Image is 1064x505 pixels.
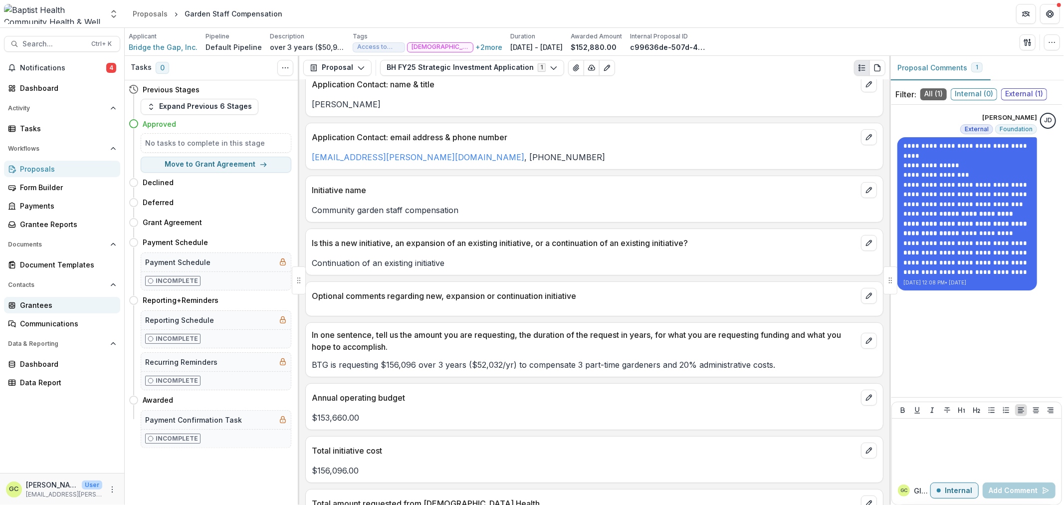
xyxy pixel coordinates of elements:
[4,237,120,252] button: Open Documents
[185,8,282,19] div: Garden Staff Compensation
[26,490,102,499] p: [EMAIL_ADDRESS][PERSON_NAME][DOMAIN_NAME]
[20,201,112,211] div: Payments
[312,184,857,196] p: Initiative name
[4,141,120,157] button: Open Workflows
[630,42,705,52] p: c99636de-507d-40f8-8ddc-149e5dd814b8
[861,129,877,145] button: edit
[911,404,923,416] button: Underline
[106,63,116,73] span: 4
[312,359,877,371] p: BTG is requesting $156,096 over 3 years ($52,032/yr) to compensate 3 part-time gardeners and 20% ...
[903,279,1031,286] p: [DATE] 12:08 PM • [DATE]
[145,257,211,267] h5: Payment Schedule
[20,64,106,72] span: Notifications
[20,359,112,369] div: Dashboard
[143,395,173,405] h4: Awarded
[930,483,979,499] button: Internal
[20,259,112,270] div: Document Templates
[412,43,469,50] span: [DEMOGRAPHIC_DATA] Health Board Representation
[143,119,176,129] h4: Approved
[8,241,106,248] span: Documents
[951,88,997,100] span: Internal ( 0 )
[869,60,885,76] button: PDF view
[4,4,103,24] img: Baptist Health Community Health & Well Being logo
[141,157,291,173] button: Move to Grant Agreement
[303,60,372,76] button: Proposal
[143,84,200,95] h4: Previous Stages
[156,276,198,285] p: Incomplete
[630,32,688,41] p: Internal Proposal ID
[1045,404,1057,416] button: Align Right
[889,56,991,80] button: Proposal Comments
[895,88,916,100] p: Filter:
[131,63,152,72] h3: Tasks
[861,76,877,92] button: edit
[1000,126,1033,133] span: Foundation
[156,434,198,443] p: Incomplete
[920,88,947,100] span: All ( 1 )
[4,36,120,52] button: Search...
[82,481,102,490] p: User
[156,334,198,343] p: Incomplete
[206,32,229,41] p: Pipeline
[145,138,287,148] h5: No tasks to complete in this stage
[270,42,345,52] p: over 3 years ($50,960/yr for 3 years)
[4,277,120,293] button: Open Contacts
[312,237,857,249] p: Is this a new initiative, an expansion of an existing initiative, or a continuation of an existin...
[8,105,106,112] span: Activity
[20,300,112,310] div: Grantees
[26,480,78,490] p: [PERSON_NAME]
[106,484,118,496] button: More
[8,281,106,288] span: Contacts
[568,60,584,76] button: View Attached Files
[510,42,563,52] p: [DATE] - [DATE]
[129,42,198,52] span: Bridge the Gap, Inc.
[4,60,120,76] button: Notifications4
[129,32,157,41] p: Applicant
[20,377,112,388] div: Data Report
[861,235,877,251] button: edit
[983,483,1056,499] button: Add Comment
[4,120,120,137] a: Tasks
[4,336,120,352] button: Open Data & Reporting
[4,374,120,391] a: Data Report
[4,356,120,372] a: Dashboard
[143,177,174,188] h4: Declined
[4,315,120,332] a: Communications
[312,151,877,163] p: , [PHONE_NUMBER]
[914,486,930,496] p: Glenwood C
[861,288,877,304] button: edit
[143,217,202,228] h4: Grant Agreement
[599,60,615,76] button: Edit as form
[9,486,19,493] div: Glenwood Charles
[20,164,112,174] div: Proposals
[143,197,174,208] h4: Deferred
[571,42,617,52] p: $152,880.00
[129,6,286,21] nav: breadcrumb
[976,64,978,71] span: 1
[22,40,85,48] span: Search...
[8,145,106,152] span: Workflows
[4,100,120,116] button: Open Activity
[20,219,112,230] div: Grantee Reports
[1001,88,1047,100] span: External ( 1 )
[206,42,262,52] p: Default Pipeline
[861,390,877,406] button: edit
[861,333,877,349] button: edit
[312,131,857,143] p: Application Contact: email address & phone number
[156,376,198,385] p: Incomplete
[353,32,368,41] p: Tags
[8,340,106,347] span: Data & Reporting
[312,465,877,477] p: $156,096.00
[1016,4,1036,24] button: Partners
[4,256,120,273] a: Document Templates
[156,62,169,74] span: 0
[20,318,112,329] div: Communications
[357,43,401,50] span: Access to Healthy Food & Food Security
[312,412,877,424] p: $153,660.00
[277,60,293,76] button: Toggle View Cancelled Tasks
[945,487,972,495] p: Internal
[956,404,968,416] button: Heading 1
[141,99,258,115] button: Expand Previous 6 Stages
[4,216,120,233] a: Grantee Reports
[312,329,857,353] p: In one sentence, tell us the amount you are requesting, the duration of the request in years, for...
